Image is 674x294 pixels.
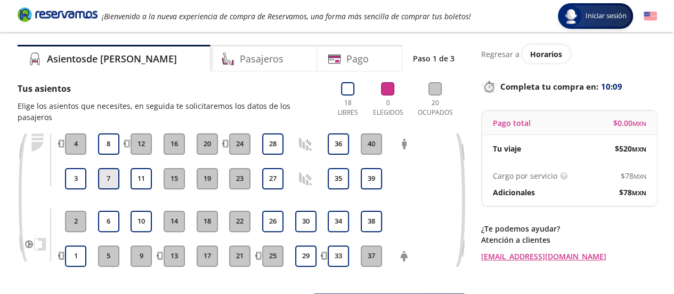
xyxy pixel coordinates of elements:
[370,98,405,117] p: 0 Elegidos
[197,133,218,155] button: 20
[601,81,622,93] span: 10:09
[197,168,218,189] button: 19
[295,245,316,267] button: 29
[328,133,349,155] button: 36
[164,133,185,155] button: 16
[328,168,349,189] button: 35
[481,49,519,60] p: Regresar a
[295,211,316,232] button: 30
[164,168,185,189] button: 15
[493,117,531,129] p: Pago total
[262,133,283,155] button: 28
[18,82,323,95] p: Tus asientos
[197,245,218,267] button: 17
[493,187,535,198] p: Adicionales
[65,211,86,232] button: 2
[18,6,98,22] i: Brand Logo
[164,245,185,267] button: 13
[229,133,250,155] button: 24
[131,211,152,232] button: 10
[621,170,646,181] span: $ 78
[634,172,646,180] small: MXN
[493,143,521,154] p: Tu viaje
[98,211,119,232] button: 6
[18,100,323,123] p: Elige los asientos que necesites, en seguida te solicitaremos los datos de los pasajeros
[613,117,646,129] span: $ 0.00
[361,133,382,155] button: 40
[361,211,382,232] button: 38
[229,168,250,189] button: 23
[581,11,631,21] span: Iniciar sesión
[334,98,362,117] p: 18 Libres
[98,133,119,155] button: 8
[229,211,250,232] button: 22
[18,6,98,26] a: Brand Logo
[47,52,177,66] h4: Asientos de [PERSON_NAME]
[328,211,349,232] button: 34
[632,189,646,197] small: MXN
[131,133,152,155] button: 12
[361,168,382,189] button: 39
[346,52,369,66] h4: Pago
[615,143,646,154] span: $ 520
[361,245,382,267] button: 37
[481,223,657,234] p: ¿Te podemos ayudar?
[481,251,657,262] a: [EMAIL_ADDRESS][DOMAIN_NAME]
[65,245,86,267] button: 1
[65,133,86,155] button: 4
[530,49,562,59] span: Horarios
[481,234,657,245] p: Atención a clientes
[413,53,454,64] p: Paso 1 de 3
[619,187,646,198] span: $ 78
[481,45,657,63] div: Regresar a ver horarios
[98,245,119,267] button: 5
[240,52,283,66] h4: Pasajeros
[65,168,86,189] button: 3
[102,11,471,21] em: ¡Bienvenido a la nueva experiencia de compra de Reservamos, una forma más sencilla de comprar tus...
[197,211,218,232] button: 18
[262,211,283,232] button: 26
[98,168,119,189] button: 7
[644,10,657,23] button: English
[164,211,185,232] button: 14
[262,245,283,267] button: 25
[413,98,457,117] p: 20 Ocupados
[481,79,657,94] p: Completa tu compra en :
[632,120,646,128] small: MXN
[131,245,152,267] button: 9
[262,168,283,189] button: 27
[229,245,250,267] button: 21
[493,170,557,181] p: Cargo por servicio
[328,245,349,267] button: 33
[131,168,152,189] button: 11
[632,145,646,153] small: MXN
